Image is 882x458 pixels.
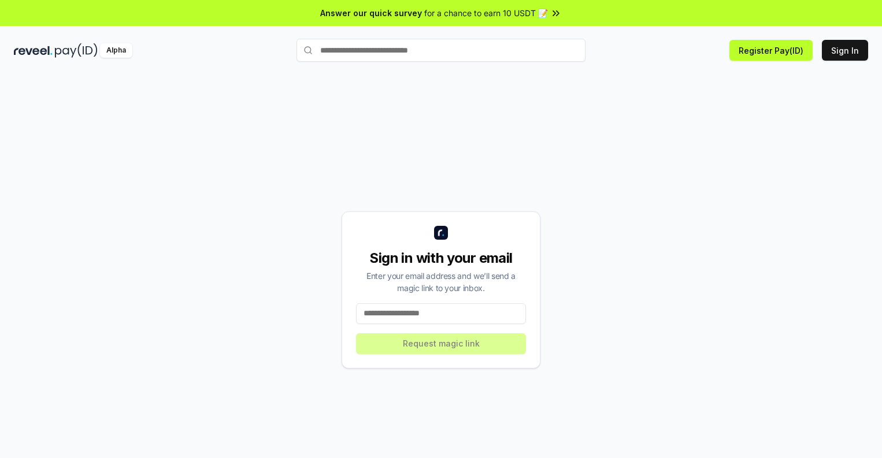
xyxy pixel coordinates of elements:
div: Alpha [100,43,132,58]
button: Register Pay(ID) [729,40,813,61]
img: logo_small [434,226,448,240]
img: pay_id [55,43,98,58]
div: Sign in with your email [356,249,526,267]
div: Enter your email address and we’ll send a magic link to your inbox. [356,270,526,294]
span: Answer our quick survey [320,7,422,19]
span: for a chance to earn 10 USDT 📝 [424,7,548,19]
img: reveel_dark [14,43,53,58]
button: Sign In [822,40,868,61]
